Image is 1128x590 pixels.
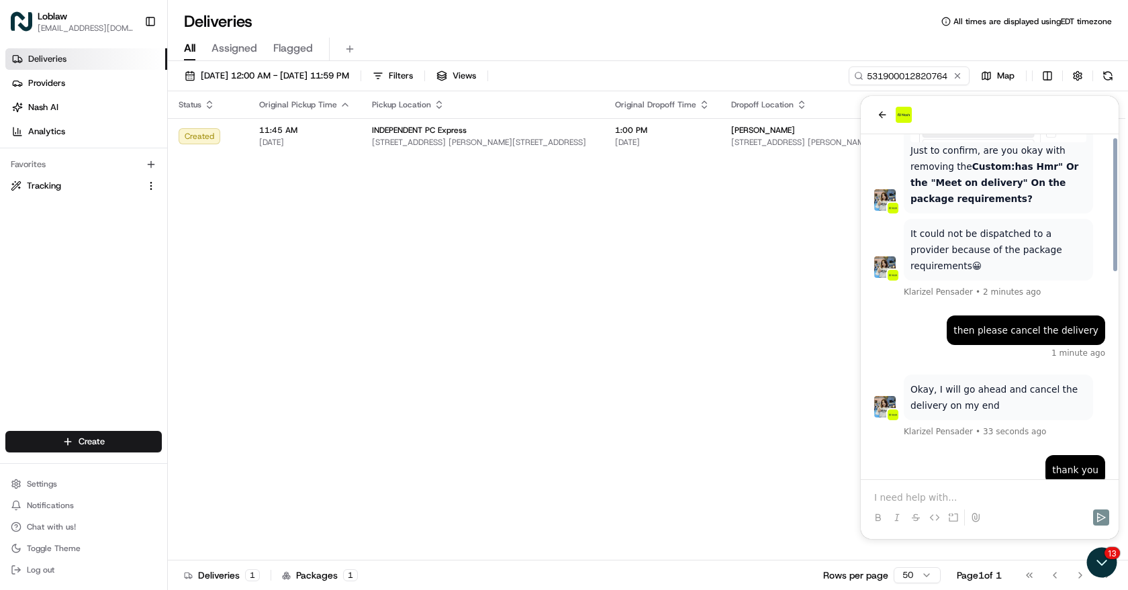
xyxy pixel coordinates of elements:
[5,496,162,515] button: Notifications
[953,16,1112,27] span: All times are displayed using EDT timezone
[615,99,696,110] span: Original Dropoff Time
[27,564,54,575] span: Log out
[343,569,358,581] div: 1
[5,475,162,493] button: Settings
[1098,66,1117,85] button: Refresh
[79,436,105,448] span: Create
[11,11,32,32] img: Loblaw
[849,66,970,85] input: Type to search
[5,121,167,142] a: Analytics
[11,180,140,192] a: Tracking
[28,77,65,89] span: Providers
[259,99,337,110] span: Original Pickup Time
[5,539,162,558] button: Toggle Theme
[389,70,413,82] span: Filters
[823,569,888,582] p: Rows per page
[38,23,134,34] button: [EMAIL_ADDRESS][DOMAIN_NAME]
[27,180,61,192] span: Tracking
[211,40,257,56] span: Assigned
[201,70,349,82] span: [DATE] 12:00 AM - [DATE] 11:59 PM
[615,137,710,148] span: [DATE]
[430,66,482,85] button: Views
[27,543,81,554] span: Toggle Theme
[5,72,167,94] a: Providers
[282,569,358,582] div: Packages
[179,66,355,85] button: [DATE] 12:00 AM - [DATE] 11:59 PM
[184,11,252,32] h1: Deliveries
[179,99,201,110] span: Status
[273,40,313,56] span: Flagged
[245,569,260,581] div: 1
[731,99,794,110] span: Dropoff Location
[615,125,710,136] span: 1:00 PM
[975,66,1021,85] button: Map
[5,48,167,70] a: Deliveries
[861,96,1119,539] iframe: Customer support window
[5,97,167,118] a: Nash AI
[5,5,139,38] button: LoblawLoblaw[EMAIL_ADDRESS][DOMAIN_NAME]
[372,125,467,136] span: INDEPENDENT PC Express
[38,9,67,23] button: Loblaw
[27,522,76,532] span: Chat with us!
[731,125,795,136] span: [PERSON_NAME]
[184,40,195,56] span: All
[184,569,260,582] div: Deliveries
[28,126,65,138] span: Analytics
[367,66,419,85] button: Filters
[1085,546,1121,582] iframe: Open customer support
[5,175,162,197] button: Tracking
[28,53,66,65] span: Deliveries
[27,479,57,489] span: Settings
[731,137,953,148] span: [STREET_ADDRESS] [PERSON_NAME][STREET_ADDRESS]
[997,70,1015,82] span: Map
[28,101,58,113] span: Nash AI
[957,569,1002,582] div: Page 1 of 1
[259,137,350,148] span: [DATE]
[27,500,74,511] span: Notifications
[5,560,162,579] button: Log out
[372,137,594,148] span: [STREET_ADDRESS] [PERSON_NAME][STREET_ADDRESS]
[259,125,350,136] span: 11:45 AM
[5,431,162,452] button: Create
[5,518,162,536] button: Chat with us!
[5,154,162,175] div: Favorites
[453,70,476,82] span: Views
[372,99,431,110] span: Pickup Location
